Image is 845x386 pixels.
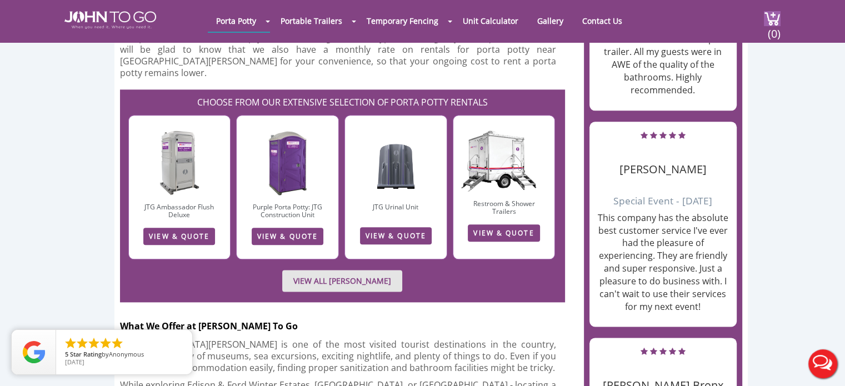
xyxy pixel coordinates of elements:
[453,110,555,193] img: JTG-2-Mini-1_cutout.png
[272,10,351,32] a: Portable Trailers
[144,202,214,219] a: JTG Ambassador Flush Deluxe
[158,129,201,196] img: AFD-1.jpg
[109,350,144,358] span: Anonymous
[595,147,731,176] h4: [PERSON_NAME]
[252,228,323,245] a: VIEW & QUOTE
[70,350,102,358] span: Star Rating
[126,89,560,109] h2: CHOOSE FROM OUR EXTENSIVE SELECTION OF PORTA POTTY RENTALS
[65,351,183,359] span: by
[23,341,45,363] img: Review Rating
[120,339,556,374] p: [GEOGRAPHIC_DATA][PERSON_NAME] is one of the most visited tourist destinations in the country, ho...
[801,342,845,386] button: Live Chat
[767,17,781,41] span: (0)
[373,202,418,212] a: JTG Urinal Unit
[282,270,402,292] a: VIEW ALL [PERSON_NAME]
[64,337,77,350] li: 
[595,212,731,313] p: This company has the absolute best customer service I've ever had the pleasure of experiencing. T...
[76,337,89,350] li: 
[87,337,101,350] li: 
[99,337,112,350] li: 
[65,358,84,366] span: [DATE]
[266,129,308,196] img: construction-unit.jpg
[208,10,264,32] a: Porta Potty
[473,199,534,216] a: Restroom & Shower Trailers
[373,129,419,196] img: UU-1-2.jpg
[468,224,539,242] a: VIEW & QUOTE
[65,350,68,358] span: 5
[358,10,447,32] a: Temporary Fencing
[120,313,584,333] h2: What We Offer at [PERSON_NAME] To Go
[120,32,556,79] p: Our professionals will also help you select the right service type according to your requirements...
[454,10,527,32] a: Unit Calculator
[574,10,631,32] a: Contact Us
[764,11,781,26] img: cart a
[595,181,731,206] h6: Special Event - [DATE]
[529,10,572,32] a: Gallery
[64,11,156,29] img: JOHN to go
[253,202,322,219] a: Purple Porta Potty: JTG Construction Unit
[360,227,432,244] a: VIEW & QUOTE
[143,228,215,245] a: VIEW & QUOTE
[111,337,124,350] li: 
